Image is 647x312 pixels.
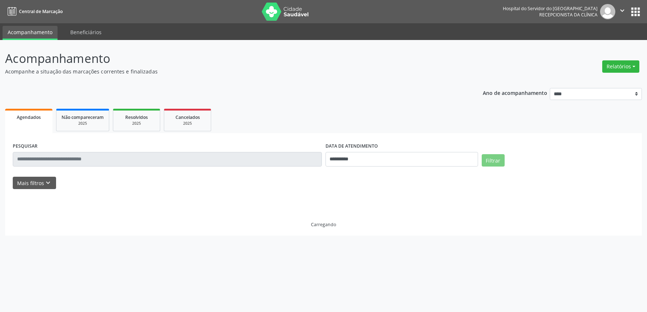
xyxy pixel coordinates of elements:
[65,26,107,39] a: Beneficiários
[44,179,52,187] i: keyboard_arrow_down
[482,154,505,167] button: Filtrar
[483,88,547,97] p: Ano de acompanhamento
[17,114,41,120] span: Agendados
[602,60,639,73] button: Relatórios
[125,114,148,120] span: Resolvidos
[503,5,597,12] div: Hospital do Servidor do [GEOGRAPHIC_DATA]
[3,26,58,40] a: Acompanhamento
[618,7,626,15] i: 
[615,4,629,19] button: 
[5,49,451,68] p: Acompanhamento
[326,141,378,152] label: DATA DE ATENDIMENTO
[600,4,615,19] img: img
[539,12,597,18] span: Recepcionista da clínica
[118,121,155,126] div: 2025
[13,177,56,189] button: Mais filtroskeyboard_arrow_down
[62,114,104,120] span: Não compareceram
[311,221,336,228] div: Carregando
[13,141,38,152] label: PESQUISAR
[62,121,104,126] div: 2025
[629,5,642,18] button: apps
[5,68,451,75] p: Acompanhe a situação das marcações correntes e finalizadas
[175,114,200,120] span: Cancelados
[169,121,206,126] div: 2025
[19,8,63,15] span: Central de Marcação
[5,5,63,17] a: Central de Marcação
